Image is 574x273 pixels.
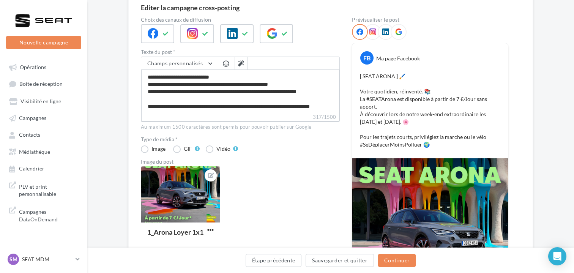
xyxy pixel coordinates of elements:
[20,98,61,104] span: Visibilité en ligne
[22,256,73,263] p: SEAT MDM
[141,4,240,11] div: Editer la campagne cross-posting
[184,146,192,151] div: GIF
[5,145,83,158] a: Médiathèque
[5,94,83,108] a: Visibilité en ligne
[19,181,78,198] span: PLV et print personnalisable
[216,146,230,151] div: Vidéo
[6,36,81,49] button: Nouvelle campagne
[20,64,46,70] span: Opérations
[141,124,340,131] div: Au maximum 1500 caractères sont permis pour pouvoir publier sur Google
[5,111,83,125] a: Campagnes
[5,60,83,74] a: Opérations
[147,60,203,66] span: Champs personnalisés
[548,247,566,265] div: Open Intercom Messenger
[141,137,340,142] label: Type de média *
[141,159,340,164] div: Image du post
[376,55,420,62] div: Ma page Facebook
[141,49,340,55] label: Texte du post *
[352,17,508,22] div: Prévisualiser le post
[19,81,63,87] span: Boîte de réception
[5,128,83,141] a: Contacts
[151,146,166,151] div: Image
[19,115,46,121] span: Campagnes
[19,132,40,138] span: Contacts
[378,254,416,267] button: Continuer
[141,113,340,122] label: 317/1500
[19,166,44,172] span: Calendrier
[9,256,17,263] span: SM
[5,77,83,91] a: Boîte de réception
[5,178,83,201] a: PLV et print personnalisable
[5,161,83,175] a: Calendrier
[141,17,340,22] label: Choix des canaux de diffusion
[246,254,302,267] button: Étape précédente
[141,57,217,70] button: Champs personnalisés
[306,254,374,267] button: Sauvegarder et quitter
[6,252,81,267] a: SM SEAT MDM
[19,207,78,223] span: Campagnes DataOnDemand
[360,73,500,148] p: [ SEAT ARONA ] 🖌️ Votre quotidien, réinventé. 📚 La #SEATArona est disponible à partir de 7 €/Jour...
[147,228,203,236] div: 1_Arona Loyer 1x1
[19,148,50,155] span: Médiathèque
[360,51,374,65] div: FB
[5,204,83,226] a: Campagnes DataOnDemand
